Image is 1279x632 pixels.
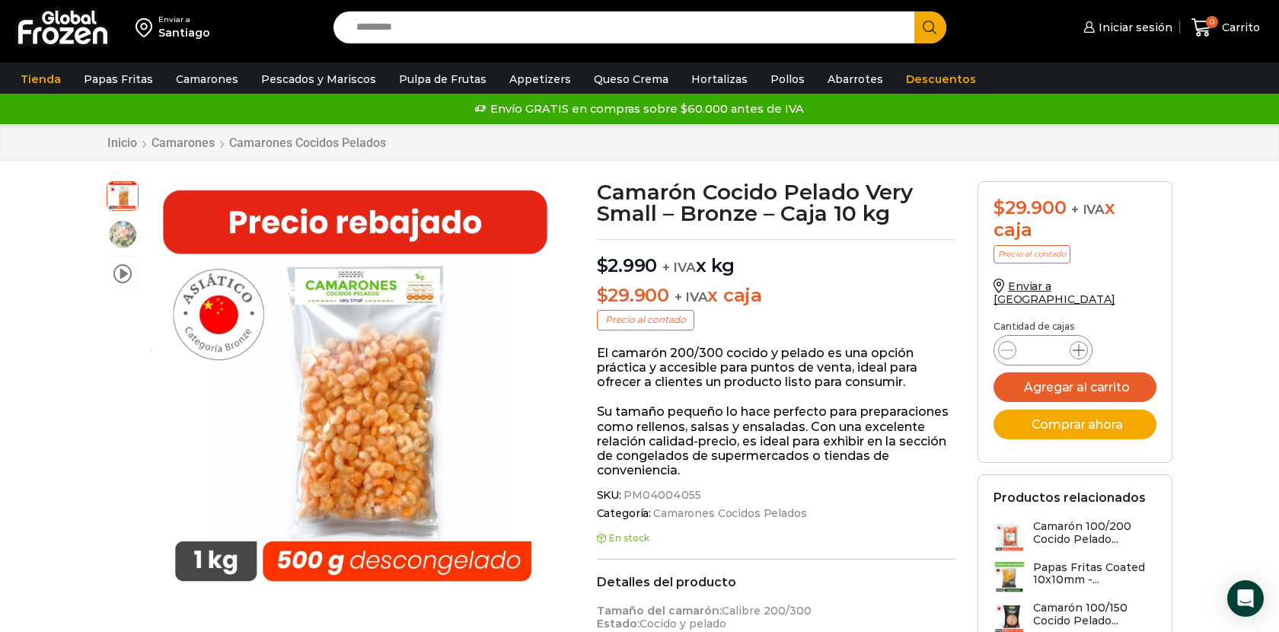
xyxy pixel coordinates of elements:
[597,181,955,224] h1: Camarón Cocido Pelado Very Small – Bronze – Caja 10 kg
[136,14,158,40] img: address-field-icon.svg
[914,11,946,43] button: Search button
[502,65,579,94] a: Appetizers
[994,196,1066,219] bdi: 29.900
[597,404,955,477] p: Su tamaño pequeño lo hace perfecto para preparaciones como rellenos, salsas y ensaladas. Con una ...
[1033,520,1156,546] h3: Camarón 100/200 Cocido Pelado...
[597,239,955,277] p: x kg
[994,196,1005,219] span: $
[994,490,1146,505] h2: Productos relacionados
[597,604,722,618] strong: Tamaño del camarón:
[597,254,608,276] span: $
[1080,12,1172,43] a: Iniciar sesión
[597,533,955,544] p: En stock
[675,289,708,305] span: + IVA
[597,617,639,630] strong: Estado:
[391,65,494,94] a: Pulpa de Frutas
[586,65,676,94] a: Queso Crema
[1227,580,1264,617] div: Open Intercom Messenger
[597,346,955,390] p: El camarón 200/300 cocido y pelado es una opción práctica y accesible para puntos de venta, ideal...
[168,65,246,94] a: Camarones
[994,410,1156,439] button: Comprar ahora
[684,65,755,94] a: Hortalizas
[1033,561,1156,587] h3: Papas Fritas Coated 10x10mm -...
[228,136,387,150] a: Camarones Cocidos Pelados
[621,489,701,502] span: PM04004055
[763,65,812,94] a: Pollos
[107,180,138,210] span: very small
[994,372,1156,402] button: Agregar al carrito
[898,65,984,94] a: Descuentos
[597,575,955,589] h2: Detalles del producto
[151,136,215,150] a: Camarones
[13,65,69,94] a: Tienda
[107,136,138,150] a: Inicio
[597,284,669,306] bdi: 29.900
[1029,340,1057,361] input: Product quantity
[597,489,955,502] span: SKU:
[1206,16,1218,28] span: 0
[158,25,210,40] div: Santiago
[994,245,1070,263] p: Precio al contado
[662,260,696,275] span: + IVA
[107,219,138,250] span: very-small
[107,136,387,150] nav: Breadcrumb
[994,321,1156,332] p: Cantidad de cajas
[994,197,1156,241] div: x caja
[597,254,658,276] bdi: 2.990
[1033,602,1156,627] h3: Camarón 100/150 Cocido Pelado...
[158,14,210,25] div: Enviar a
[994,279,1115,306] a: Enviar a [GEOGRAPHIC_DATA]
[994,520,1156,553] a: Camarón 100/200 Cocido Pelado...
[597,284,608,306] span: $
[1188,10,1264,46] a: 0 Carrito
[76,65,161,94] a: Papas Fritas
[597,285,955,307] p: x caja
[651,507,807,520] a: Camarones Cocidos Pelados
[1218,20,1260,35] span: Carrito
[597,310,694,330] p: Precio al contado
[597,507,955,520] span: Categoría:
[994,561,1156,594] a: Papas Fritas Coated 10x10mm -...
[1071,202,1105,217] span: + IVA
[1095,20,1172,35] span: Iniciar sesión
[820,65,891,94] a: Abarrotes
[254,65,384,94] a: Pescados y Mariscos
